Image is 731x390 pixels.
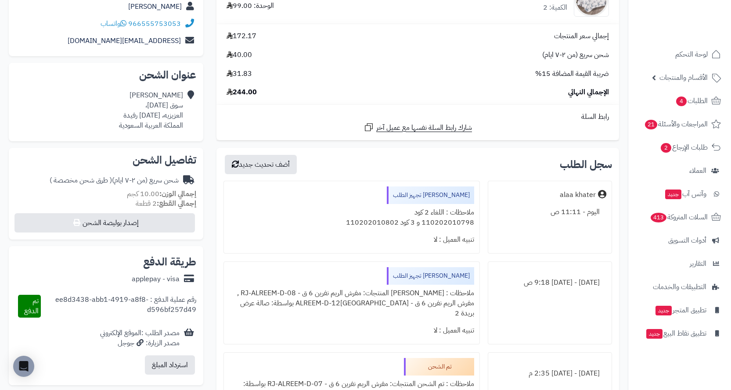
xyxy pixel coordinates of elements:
[387,267,474,285] div: [PERSON_NAME] تجهيز الطلب
[653,281,706,293] span: التطبيقات والخدمات
[128,18,181,29] a: 966555753053
[24,296,39,316] span: تم الدفع
[376,123,472,133] span: شارك رابط السلة نفسها مع عميل آخر
[634,323,726,344] a: تطبيق نقاط البيعجديد
[227,69,252,79] span: 31.83
[560,159,612,170] h3: سجل الطلب
[227,87,257,97] span: 244.00
[645,327,706,340] span: تطبيق نقاط البيع
[132,274,180,284] div: applepay - visa
[634,160,726,181] a: العملاء
[542,50,609,60] span: شحن سريع (من ٢-٧ ايام)
[560,190,596,200] div: alaa khater
[14,213,195,233] button: إصدار بوليصة الشحن
[119,90,183,130] div: [PERSON_NAME] سوق [DATE]، العزيزيه، [DATE] رفيدة المملكة العربية السعودية
[493,204,606,221] div: اليوم - 11:11 ص
[634,230,726,251] a: أدوات التسويق
[651,213,666,222] span: 413
[634,207,726,228] a: السلات المتروكة413
[690,258,706,270] span: التقارير
[535,69,609,79] span: ضريبة القيمة المضافة 15%
[404,358,474,376] div: تم الشحن
[689,165,706,177] span: العملاء
[645,120,657,129] span: 21
[554,31,609,41] span: إجمالي سعر المنتجات
[127,189,196,199] small: 10.00 كجم
[665,190,681,199] span: جديد
[661,143,671,153] span: 2
[229,231,474,248] div: تنبيه العميل : لا
[50,175,179,186] div: شحن سريع (من ٢-٧ ايام)
[675,48,708,61] span: لوحة التحكم
[568,87,609,97] span: الإجمالي النهائي
[644,118,708,130] span: المراجعات والأسئلة
[227,31,256,41] span: 172.17
[101,18,126,29] a: واتساب
[136,198,196,209] small: 2 قطعة
[660,141,708,154] span: طلبات الإرجاع
[145,355,195,375] button: استرداد المبلغ
[493,274,606,291] div: [DATE] - [DATE] 9:18 ص
[659,72,708,84] span: الأقسام والمنتجات
[634,300,726,321] a: تطبيق المتجرجديد
[229,285,474,322] div: ملاحظات : [PERSON_NAME] المنتجات: مفرش الريم نفرين 6 ق - RJ-ALREEM-D-08 , مفرش الريم نفرين 6 ق - ...
[664,188,706,200] span: وآتس آب
[634,183,726,204] a: وآتس آبجديد
[225,155,297,174] button: أضف تحديث جديد
[100,338,180,348] div: مصدر الزيارة: جوجل
[227,50,252,60] span: 40.00
[364,122,472,133] a: شارك رابط السلة نفسها مع عميل آخر
[50,175,112,186] span: ( طرق شحن مخصصة )
[634,90,726,111] a: الطلبات4
[220,112,616,122] div: رابط السلة
[634,276,726,297] a: التطبيقات والخدمات
[668,234,706,247] span: أدوات التسويق
[229,322,474,339] div: تنبيه العميل : لا
[128,1,182,12] a: [PERSON_NAME]
[655,304,706,316] span: تطبيق المتجر
[68,36,181,46] a: [EMAIL_ADDRESS][DOMAIN_NAME]
[655,306,672,315] span: جديد
[157,198,196,209] strong: إجمالي القطع:
[646,329,663,339] span: جديد
[634,253,726,274] a: التقارير
[634,44,726,65] a: لوحة التحكم
[675,95,708,107] span: الطلبات
[634,114,726,135] a: المراجعات والأسئلة21
[100,328,180,348] div: مصدر الطلب :الموقع الإلكتروني
[493,365,606,382] div: [DATE] - [DATE] 2:35 م
[227,1,274,11] div: الوحدة: 99.00
[41,295,197,318] div: رقم عملية الدفع : ee8d3438-abb1-4919-a8f8-d596bf257d49
[16,70,196,80] h2: عنوان الشحن
[676,97,687,106] span: 4
[13,356,34,377] div: Open Intercom Messenger
[229,204,474,231] div: ملاحظات : اللغاء 2 كود 110202010798 و 3 كود 110202010802
[543,3,567,13] div: الكمية: 2
[634,137,726,158] a: طلبات الإرجاع2
[16,155,196,165] h2: تفاصيل الشحن
[159,189,196,199] strong: إجمالي الوزن:
[143,257,196,267] h2: طريقة الدفع
[387,186,474,204] div: [PERSON_NAME] تجهيز الطلب
[650,211,708,223] span: السلات المتروكة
